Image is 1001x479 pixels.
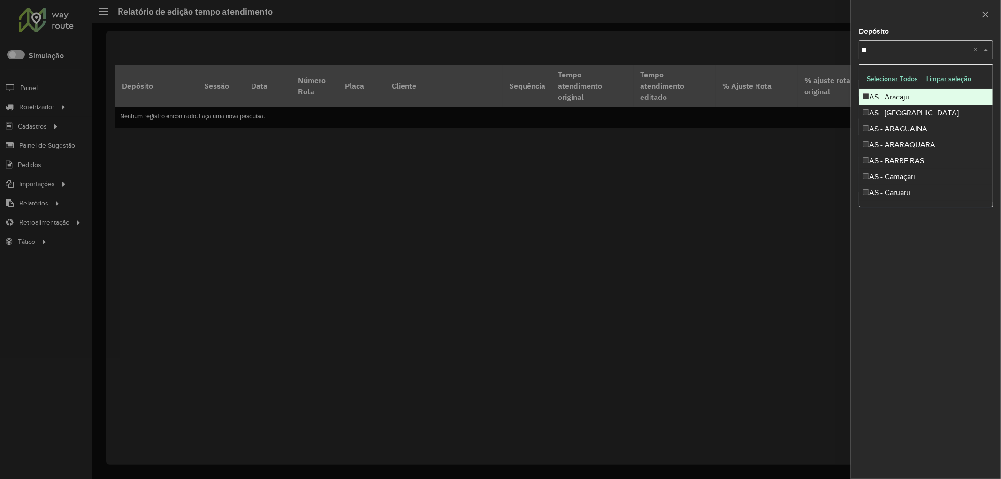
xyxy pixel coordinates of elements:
[863,72,922,86] button: Selecionar Todos
[922,72,976,86] button: Limpar seleção
[973,44,981,55] span: Clear all
[859,153,993,169] div: AS - BARREIRAS
[859,64,993,207] ng-dropdown-panel: Options list
[859,121,993,137] div: AS - ARAGUAINA
[859,137,993,153] div: AS - ARARAQUARA
[859,185,993,201] div: AS - Caruaru
[859,169,993,185] div: AS - Camaçari
[859,105,993,121] div: AS - [GEOGRAPHIC_DATA]
[859,89,993,105] div: AS - Aracaju
[859,26,889,37] label: Depósito
[859,201,993,217] div: AS - [GEOGRAPHIC_DATA]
